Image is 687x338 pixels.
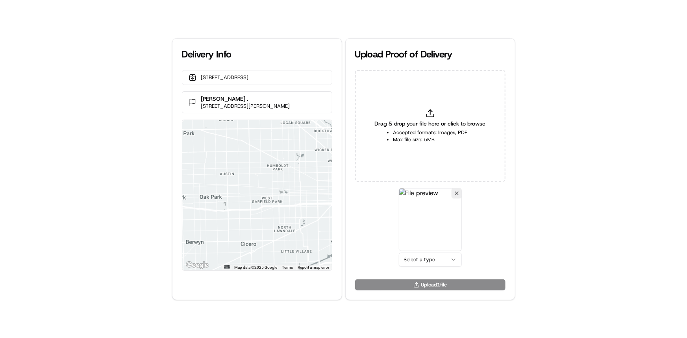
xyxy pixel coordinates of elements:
span: Map data ©2025 Google [235,265,278,270]
span: Drag & drop your file here or click to browse [375,120,486,127]
a: Open this area in Google Maps (opens a new window) [184,260,210,270]
p: [PERSON_NAME] . [201,95,290,103]
div: Upload Proof of Delivery [355,48,506,61]
div: Delivery Info [182,48,332,61]
a: Terms [282,265,293,270]
p: [STREET_ADDRESS] [201,74,249,81]
p: [STREET_ADDRESS][PERSON_NAME] [201,103,290,110]
img: Google [184,260,210,270]
a: Report a map error [298,265,330,270]
button: Keyboard shortcuts [224,265,230,269]
li: Accepted formats: Images, PDF [393,129,467,136]
li: Max file size: 5MB [393,136,467,143]
img: File preview [399,188,462,251]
